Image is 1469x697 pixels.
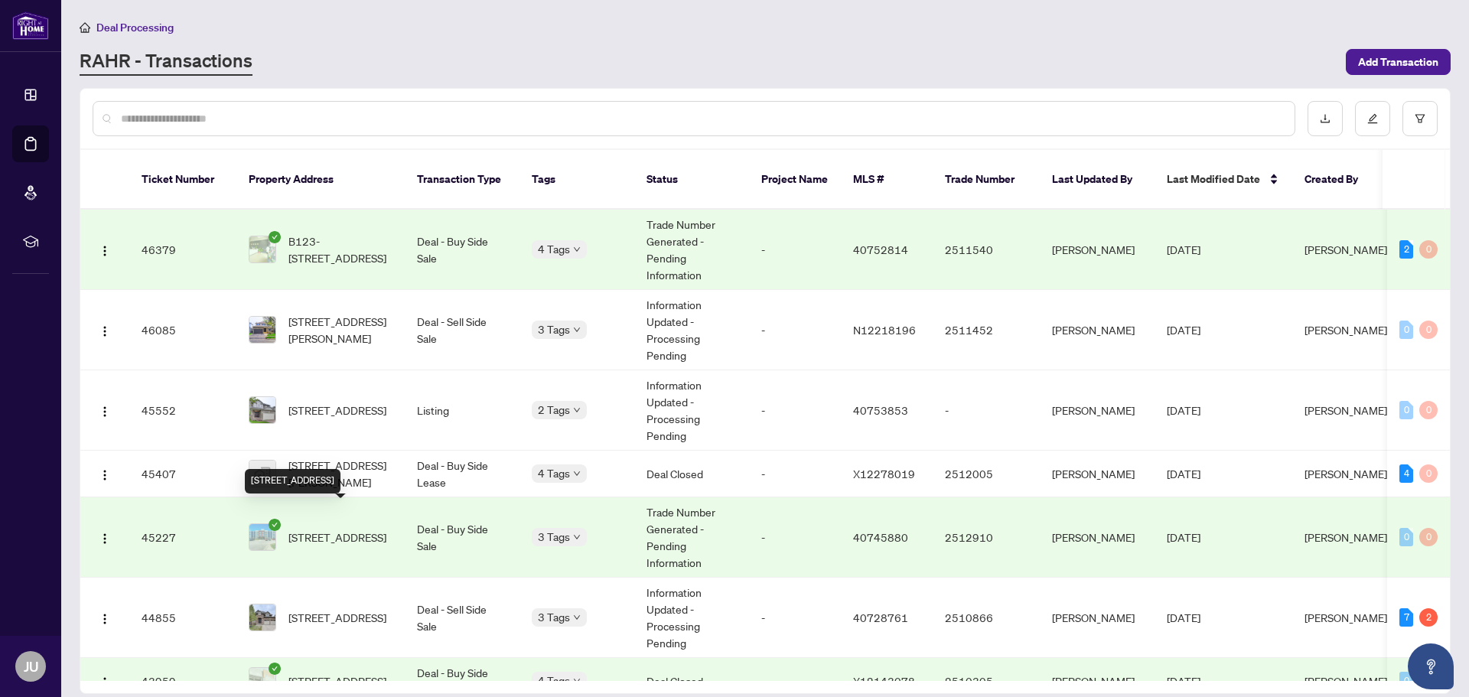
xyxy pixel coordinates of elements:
[1399,608,1413,627] div: 7
[96,21,174,34] span: Deal Processing
[1167,243,1200,256] span: [DATE]
[634,210,749,290] td: Trade Number Generated - Pending Information
[1040,290,1155,370] td: [PERSON_NAME]
[405,290,520,370] td: Deal - Sell Side Sale
[1419,464,1438,483] div: 0
[1040,370,1155,451] td: [PERSON_NAME]
[93,318,117,342] button: Logo
[129,578,236,658] td: 44855
[1399,464,1413,483] div: 4
[853,403,908,417] span: 40753853
[1305,323,1387,337] span: [PERSON_NAME]
[1167,323,1200,337] span: [DATE]
[853,323,916,337] span: N12218196
[1167,611,1200,624] span: [DATE]
[93,398,117,422] button: Logo
[129,210,236,290] td: 46379
[749,497,841,578] td: -
[933,290,1040,370] td: 2511452
[573,406,581,414] span: down
[269,663,281,675] span: check-circle
[129,290,236,370] td: 46085
[1408,643,1454,689] button: Open asap
[129,370,236,451] td: 45552
[99,469,111,481] img: Logo
[573,246,581,253] span: down
[1305,674,1387,688] span: [PERSON_NAME]
[634,451,749,497] td: Deal Closed
[80,22,90,33] span: home
[99,676,111,689] img: Logo
[249,397,275,423] img: thumbnail-img
[129,497,236,578] td: 45227
[1419,240,1438,259] div: 0
[933,451,1040,497] td: 2512005
[24,656,38,677] span: JU
[1305,243,1387,256] span: [PERSON_NAME]
[749,150,841,210] th: Project Name
[269,519,281,531] span: check-circle
[93,461,117,486] button: Logo
[538,528,570,546] span: 3 Tags
[1399,240,1413,259] div: 2
[1040,451,1155,497] td: [PERSON_NAME]
[1399,672,1413,690] div: 0
[249,524,275,550] img: thumbnail-img
[853,467,915,480] span: X12278019
[1167,530,1200,544] span: [DATE]
[749,210,841,290] td: -
[236,150,405,210] th: Property Address
[1167,171,1260,187] span: Last Modified Date
[1419,401,1438,419] div: 0
[841,150,933,210] th: MLS #
[520,150,634,210] th: Tags
[573,677,581,685] span: down
[853,243,908,256] span: 40752814
[634,578,749,658] td: Information Updated - Processing Pending
[933,497,1040,578] td: 2512910
[634,370,749,451] td: Information Updated - Processing Pending
[933,150,1040,210] th: Trade Number
[1367,113,1378,124] span: edit
[1305,467,1387,480] span: [PERSON_NAME]
[249,317,275,343] img: thumbnail-img
[1305,530,1387,544] span: [PERSON_NAME]
[129,150,236,210] th: Ticket Number
[12,11,49,40] img: logo
[1040,497,1155,578] td: [PERSON_NAME]
[573,470,581,477] span: down
[853,611,908,624] span: 40728761
[1167,403,1200,417] span: [DATE]
[245,469,340,493] div: [STREET_ADDRESS]
[1305,611,1387,624] span: [PERSON_NAME]
[129,451,236,497] td: 45407
[1419,608,1438,627] div: 2
[99,533,111,545] img: Logo
[573,614,581,621] span: down
[1415,113,1425,124] span: filter
[853,674,915,688] span: X12143078
[405,497,520,578] td: Deal - Buy Side Sale
[1399,528,1413,546] div: 0
[288,402,386,419] span: [STREET_ADDRESS]
[249,604,275,630] img: thumbnail-img
[749,290,841,370] td: -
[573,533,581,541] span: down
[1355,101,1390,136] button: edit
[80,48,252,76] a: RAHR - Transactions
[1358,50,1438,74] span: Add Transaction
[1040,150,1155,210] th: Last Updated By
[1040,578,1155,658] td: [PERSON_NAME]
[573,326,581,334] span: down
[1346,49,1451,75] button: Add Transaction
[405,451,520,497] td: Deal - Buy Side Lease
[93,525,117,549] button: Logo
[249,668,275,694] img: thumbnail-img
[249,236,275,262] img: thumbnail-img
[538,321,570,338] span: 3 Tags
[538,464,570,482] span: 4 Tags
[1155,150,1292,210] th: Last Modified Date
[99,613,111,625] img: Logo
[288,313,392,347] span: [STREET_ADDRESS][PERSON_NAME]
[99,405,111,418] img: Logo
